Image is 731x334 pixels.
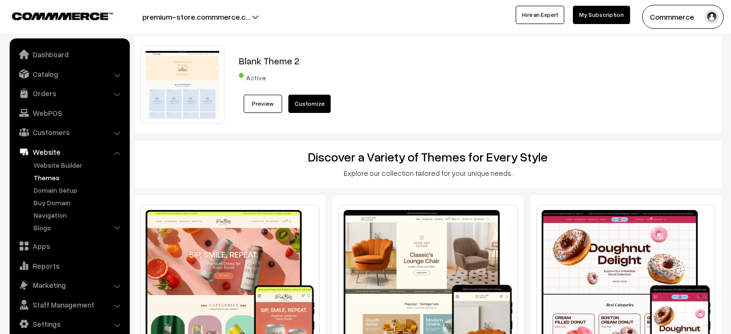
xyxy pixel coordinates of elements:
[31,160,126,170] a: Website Builder
[31,210,126,220] a: Navigation
[516,6,564,24] a: Hire an Expert
[31,185,126,195] a: Domain Setup
[239,55,667,66] h3: Blank Theme 2
[12,315,126,333] a: Settings
[12,12,113,20] img: COMMMERCE
[12,276,126,294] a: Marketing
[239,70,287,83] span: Active
[12,10,96,21] a: COMMMERCE
[12,257,126,274] a: Reports
[244,95,282,113] a: Preview
[109,5,284,29] button: premium-store.commmerce.c…
[31,223,126,233] a: Blogs
[12,237,126,255] a: Apps
[12,143,126,161] a: Website
[140,46,224,124] img: Blank Theme 2
[31,173,126,183] a: Themes
[642,5,724,29] button: Commmerce
[141,169,715,177] h3: Explore our collection tailored for your unique needs.
[141,149,715,164] h2: Discover a Variety of Themes for Every Style
[288,95,331,113] a: Customize
[31,198,126,208] a: Buy Domain
[12,46,126,63] a: Dashboard
[12,124,126,141] a: Customers
[12,104,126,122] a: WebPOS
[12,85,126,102] a: Orders
[705,10,719,24] img: user
[12,296,126,313] a: Staff Management
[12,65,126,83] a: Catalog
[573,6,630,24] a: My Subscription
